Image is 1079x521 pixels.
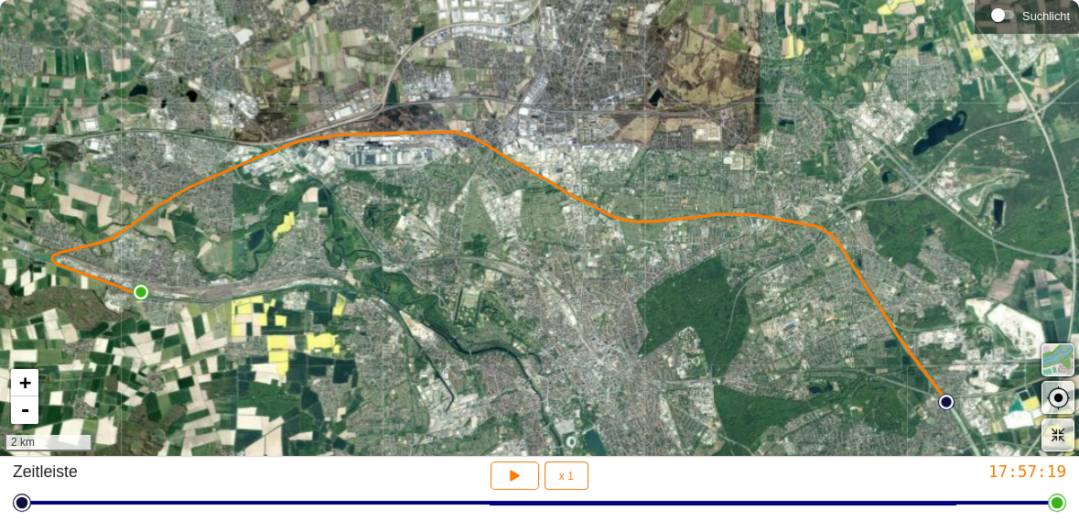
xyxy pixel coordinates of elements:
[1022,9,1070,23] font: Suchlicht
[559,470,574,483] font: x 1
[545,461,588,490] button: x 1
[938,394,955,410] img: PathStart.svg
[13,462,78,481] font: Zeitleiste
[11,396,38,424] a: Herauszoomen
[133,284,149,300] img: PathEnd.svg
[988,462,1066,481] font: 17:57:19
[19,398,31,421] font: -
[19,371,31,394] font: +
[11,369,38,396] a: Vergrößern
[11,436,35,449] font: 2 km
[984,1,1070,28] div: Suchlicht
